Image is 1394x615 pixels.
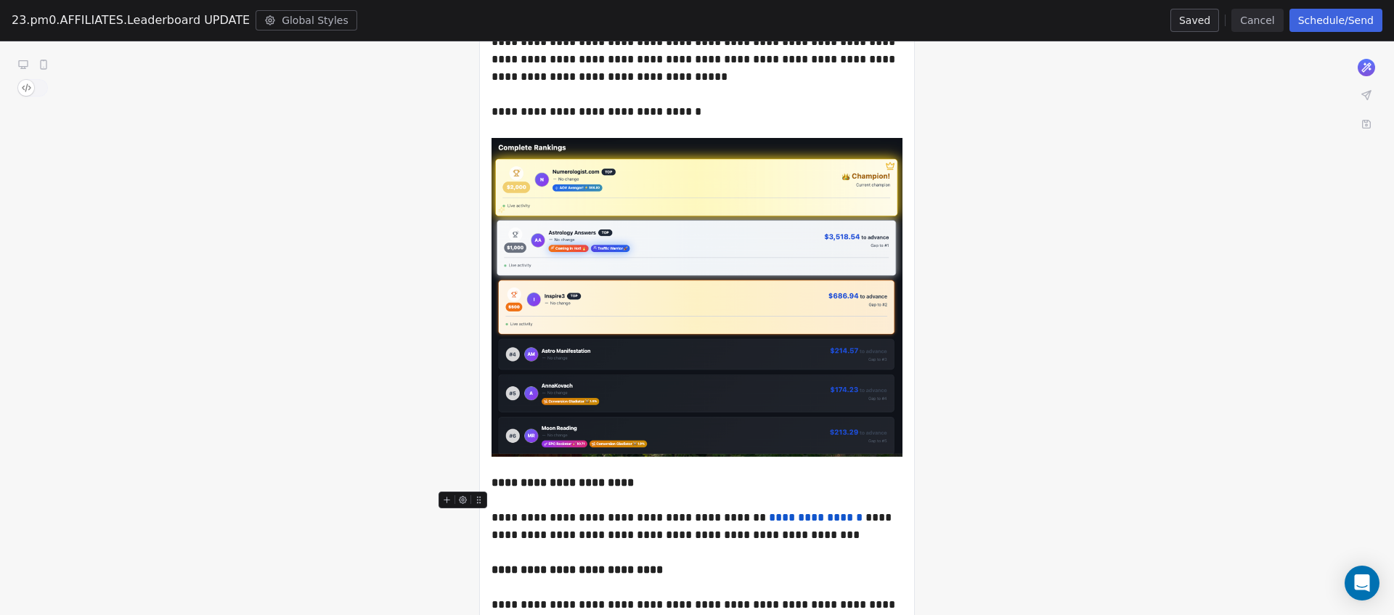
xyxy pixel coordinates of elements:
div: Open Intercom Messenger [1345,566,1379,600]
button: Schedule/Send [1289,9,1382,32]
span: 23.pm0.AFFILIATES.Leaderboard UPDATE [12,12,250,29]
button: Saved [1170,9,1219,32]
button: Cancel [1231,9,1283,32]
button: Global Styles [256,10,357,30]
